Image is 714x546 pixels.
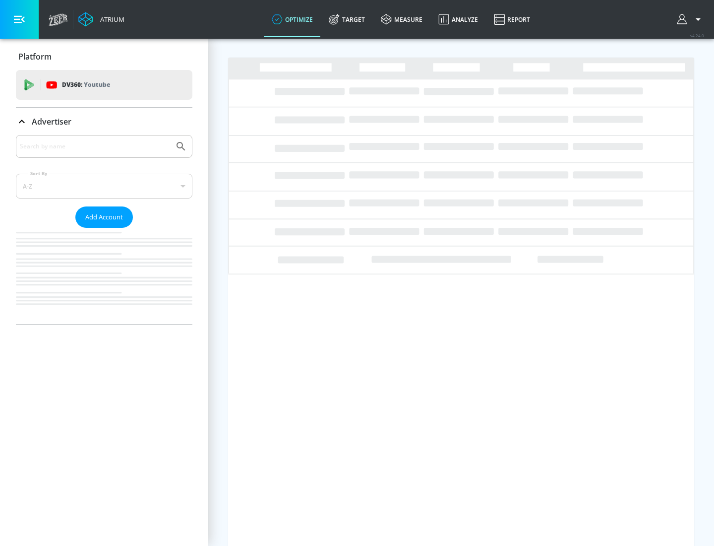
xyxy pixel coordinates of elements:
label: Sort By [28,170,50,177]
p: Platform [18,51,52,62]
div: A-Z [16,174,192,199]
a: optimize [264,1,321,37]
p: Advertiser [32,116,71,127]
a: Target [321,1,373,37]
p: DV360: [62,79,110,90]
a: Analyze [430,1,486,37]
span: v 4.24.0 [690,33,704,38]
div: Advertiser [16,135,192,324]
div: Platform [16,43,192,70]
nav: list of Advertiser [16,228,192,324]
span: Add Account [85,211,123,223]
div: Atrium [96,15,124,24]
a: Report [486,1,538,37]
button: Add Account [75,206,133,228]
div: Advertiser [16,108,192,136]
p: Youtube [84,79,110,90]
a: Atrium [78,12,124,27]
a: measure [373,1,430,37]
div: DV360: Youtube [16,70,192,100]
input: Search by name [20,140,170,153]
